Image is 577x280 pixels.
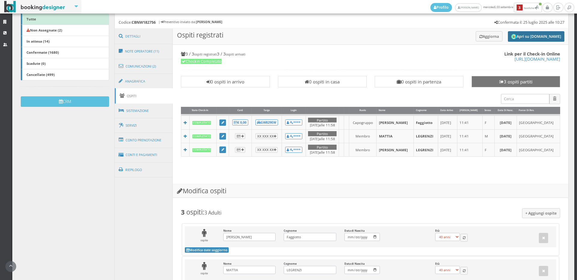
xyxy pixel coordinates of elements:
div: Ruolo [349,107,376,114]
a: Servizi [115,118,173,133]
td: alle 11:58 [306,115,339,129]
label: Età [435,262,460,274]
div: Partito [308,118,337,123]
td: alle 11:58 [306,143,339,156]
a: [URL][DOMAIN_NAME] [514,56,560,62]
td: Faggiotto [414,115,438,129]
input: Cognome [284,233,336,241]
div: Targa [252,107,282,114]
a: Confermate (1680) [21,47,109,58]
a: Profilo [430,3,452,12]
div: Card [229,107,252,114]
label: Cognome [284,262,336,274]
h3: 3 ospiti partiti [475,79,557,84]
td: [DATE] [438,143,457,156]
div: ospite [189,229,219,242]
div: Data Arrivo [438,107,457,114]
b: GW829EW [257,120,276,125]
a: Cancellate (499) [21,69,109,80]
img: circle_logo_thumb.png [511,34,517,39]
h3: Modifica ospiti [173,184,568,198]
a: [PERSON_NAME] [455,3,482,12]
b: Completato [192,121,211,125]
button: Modifica date soggiorno [185,247,229,253]
td: [PERSON_NAME] [377,115,414,129]
b: Confermate (1680) [26,50,59,55]
span: mercoledì, 03 settembre [430,3,542,12]
td: Capogruppo [349,115,377,129]
b: Completato [192,134,211,138]
b: Tutte [26,17,36,21]
small: [DATE] [310,137,319,141]
b: 3 [517,5,523,11]
td: [DATE] [494,115,517,129]
b: 3 [181,208,185,216]
td: [GEOGRAPHIC_DATA] [517,129,560,143]
td: LEGRENZI [414,143,438,156]
input: Cerca [501,94,549,104]
h3: 0 ospiti in casa [281,79,364,84]
td: alle 11:58 [306,129,339,143]
b: [PERSON_NAME] [196,20,222,24]
td: [DATE] [494,143,517,156]
td: F [482,115,494,129]
b: In attesa (14) [26,39,50,44]
h5: Confermata il: 25 luglio 2025 alle 10:27 [494,20,564,25]
img: BookingDesigner.com [4,1,65,13]
label: Età [435,229,460,241]
button: € 0,00 [232,119,248,125]
input: Cognome [284,266,336,274]
label: Data di Nascita [344,229,380,241]
h4: 3 / 3 3 / 3 [181,51,560,56]
select: Età [435,233,460,241]
div: Nome [377,107,413,114]
b: Cancellate (499) [26,72,55,77]
div: Sesso [483,107,494,114]
div: Cognome [414,107,438,114]
b: Link per il Check-in Online [504,51,560,57]
div: Stato Check-In [190,107,216,114]
td: 11:41 [457,115,482,129]
td: [DATE] [494,129,517,143]
a: Ospiti [115,88,173,104]
span: ospiti [186,208,203,216]
label: Cognome [284,229,336,241]
td: 11:41 [457,143,482,156]
small: 3 Adulti [204,209,221,216]
a: Dettagli [115,29,173,44]
a: Conto Prenotazione [115,132,173,148]
td: [GEOGRAPHIC_DATA] [517,143,560,156]
small: [DATE] [310,150,319,155]
a: Tutte [21,14,109,25]
h3: Ospiti registrati [173,29,568,45]
a: Anagrafica [115,74,173,89]
a: Riepilogo [115,162,173,178]
button: Aggiorna [476,31,502,41]
small: [DATE] [310,123,319,127]
button: CRM [21,96,109,107]
input: Nome [223,266,276,274]
b: CBNW182756 [132,20,156,25]
button: 3Notifiche [514,3,542,12]
label: Data di Nascita [344,262,380,274]
a: Note Operatore (11) [115,44,173,59]
div: ospite [189,262,219,275]
div: Partito [308,145,337,150]
input: Data di Nascita [344,233,380,241]
h3: : [181,208,560,216]
small: ospiti arrivati [226,52,246,56]
b: Completato [192,148,211,152]
button: + Aggiungi ospite [522,208,560,218]
a: Scadute (0) [21,58,109,69]
h5: Codice: [119,20,156,25]
td: Membro [349,129,377,143]
td: LEGRENZI [414,129,438,143]
div: Paese di Res. [517,107,560,114]
div: Partito [308,131,337,136]
b: € 0,00 [234,120,246,125]
a: Sistemazione [115,103,173,119]
input: Data di Nascita [344,266,380,274]
span: Checkin Completato [181,59,221,64]
button: GW829EW [255,119,278,125]
b: Scadute (0) [26,61,46,66]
